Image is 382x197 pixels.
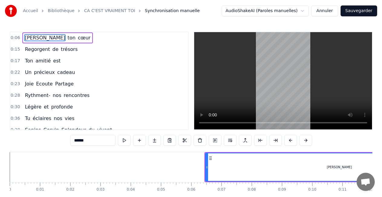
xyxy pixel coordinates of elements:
[66,187,74,192] div: 0:02
[11,58,20,64] span: 0:17
[24,126,41,133] span: Sapins
[11,104,20,110] span: 0:30
[84,8,135,14] a: CA C'EST VRAIMENT TOI
[77,34,91,41] span: cœur
[54,80,74,87] span: Partage
[278,187,286,192] div: 0:09
[32,115,52,122] span: éclaires
[24,115,31,122] span: Tu
[11,69,20,75] span: 0:22
[308,187,316,192] div: 0:10
[187,187,195,192] div: 0:06
[61,126,87,133] span: Splendeur
[11,92,20,98] span: 0:28
[24,80,34,87] span: Joie
[88,126,95,133] span: du
[57,69,76,76] span: cadeau
[157,187,165,192] div: 0:05
[327,165,352,169] div: [PERSON_NAME]
[11,115,20,122] span: 0:36
[9,187,11,192] div: 0
[33,69,55,76] span: précieux
[43,103,49,110] span: et
[338,187,347,192] div: 0:11
[341,5,377,16] button: Sauvegarder
[248,187,256,192] div: 0:08
[24,57,34,64] span: Ton
[127,187,135,192] div: 0:04
[53,115,63,122] span: nos
[52,92,62,99] span: nos
[63,92,90,99] span: rencontres
[43,126,60,133] span: Cervin
[51,103,73,110] span: profonde
[36,187,44,192] div: 0:01
[35,57,51,64] span: amitié
[67,34,76,41] span: ton
[96,126,113,133] span: vivant
[24,34,66,41] span: [PERSON_NAME]
[11,81,20,87] span: 0:23
[23,8,200,14] nav: breadcrumb
[11,46,20,52] span: 0:15
[11,127,20,133] span: 0:38
[60,46,78,53] span: trésors
[23,8,38,14] a: Accueil
[48,8,74,14] a: Bibliothèque
[24,92,51,99] span: Rythment-
[5,5,17,17] img: youka
[53,57,61,64] span: est
[52,46,59,53] span: de
[357,173,375,191] a: Ouvrir le chat
[24,46,51,53] span: Regorgent
[145,8,200,14] span: Synchronisation manuelle
[217,187,226,192] div: 0:07
[24,103,42,110] span: Légère
[64,115,75,122] span: vies
[35,80,53,87] span: Ecoute
[311,5,338,16] button: Annuler
[11,35,20,41] span: 0:06
[24,69,32,76] span: Un
[96,187,105,192] div: 0:03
